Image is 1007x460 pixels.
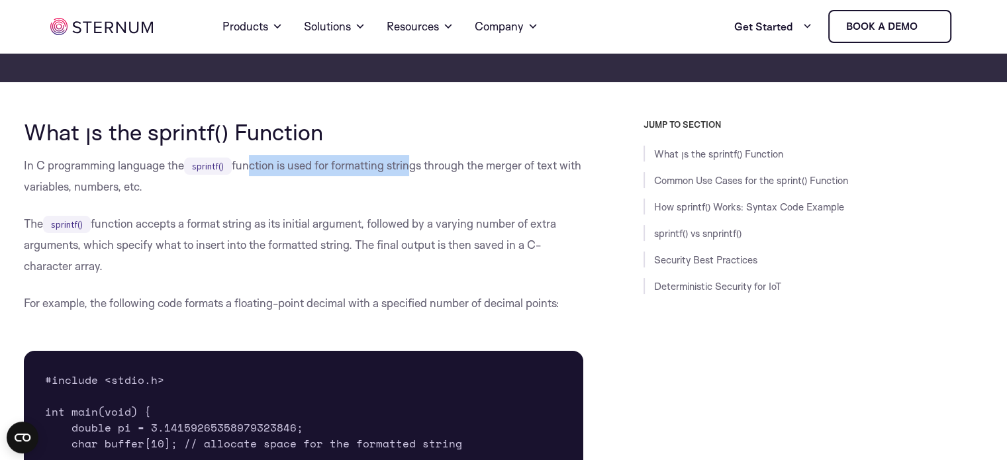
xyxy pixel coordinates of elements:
[654,227,742,240] a: sprintf() vs snprintf()
[24,119,584,144] h2: What ןs the sprintf() Function
[24,213,584,277] p: The function accepts a format string as its initial argument, followed by a varying number of ext...
[184,158,232,175] code: sprintf()
[7,422,38,453] button: Open CMP widget
[654,201,844,213] a: How sprintf() Works: Syntax Code Example
[654,174,848,187] a: Common Use Cases for the sprint() Function
[654,253,757,266] a: Security Best Practices
[387,3,454,50] a: Resources
[24,293,584,314] p: For example, the following code formats a floating-point decimal with a specified number of decim...
[828,10,951,43] a: Book a demo
[654,280,781,293] a: Deterministic Security for IoT
[923,21,934,32] img: sternum iot
[24,155,584,197] p: In C programming language the function is used for formatting strings through the merger of text ...
[654,148,783,160] a: What ןs the sprintf() Function
[644,119,984,130] h3: JUMP TO SECTION
[50,18,153,35] img: sternum iot
[304,3,365,50] a: Solutions
[222,3,283,50] a: Products
[43,216,91,233] code: sprintf()
[475,3,538,50] a: Company
[734,13,812,40] a: Get Started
